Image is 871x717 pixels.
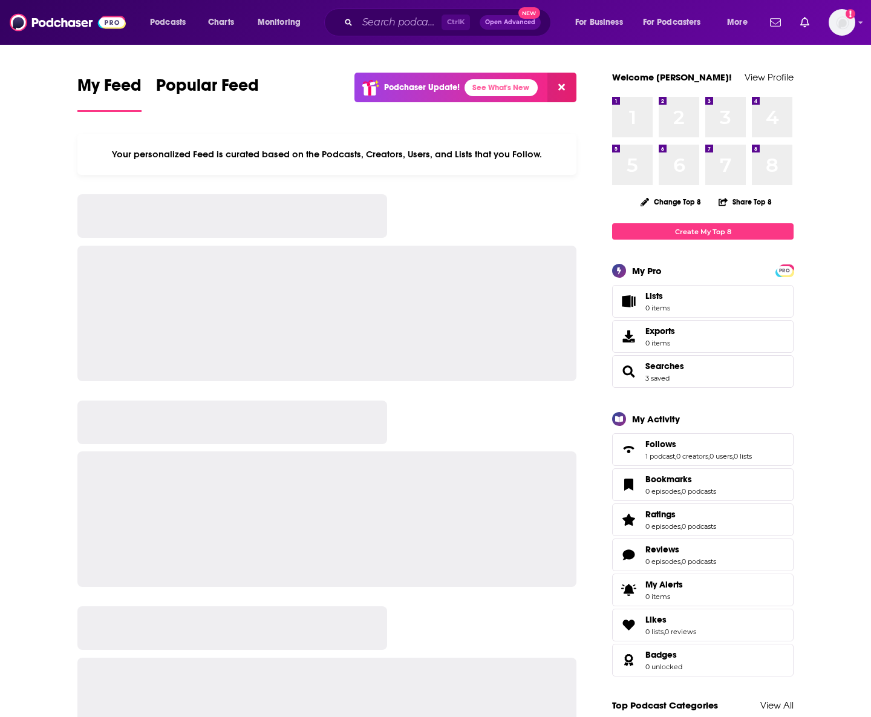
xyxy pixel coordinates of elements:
span: Likes [645,614,667,625]
a: Bookmarks [616,476,641,493]
span: New [518,7,540,19]
p: Podchaser Update! [384,82,460,93]
button: Change Top 8 [633,194,708,209]
span: Exports [645,326,675,336]
span: My Alerts [616,581,641,598]
span: Follows [612,433,794,466]
span: Exports [616,328,641,345]
a: Bookmarks [645,474,716,485]
a: See What's New [465,79,538,96]
img: User Profile [829,9,855,36]
button: Share Top 8 [718,190,772,214]
a: Follows [616,441,641,458]
a: View Profile [745,71,794,83]
span: Bookmarks [612,468,794,501]
span: Reviews [612,539,794,571]
a: My Feed [77,75,142,112]
a: Searches [616,363,641,380]
span: Follows [645,439,676,450]
a: 0 users [710,452,732,460]
span: For Business [575,14,623,31]
button: open menu [142,13,201,32]
a: Likes [616,617,641,634]
button: open menu [567,13,638,32]
span: Searches [612,355,794,388]
span: For Podcasters [643,14,701,31]
a: Create My Top 8 [612,223,794,240]
span: Open Advanced [485,19,535,25]
span: Logged in as evankrask [829,9,855,36]
span: Lists [645,290,670,301]
a: PRO [777,266,792,275]
span: My Alerts [645,579,683,590]
span: Podcasts [150,14,186,31]
a: Ratings [645,509,716,520]
span: My Feed [77,75,142,103]
svg: Add a profile image [846,9,855,19]
div: My Pro [632,265,662,277]
a: Top Podcast Categories [612,699,718,711]
span: PRO [777,266,792,275]
span: , [708,452,710,460]
a: Welcome [PERSON_NAME]! [612,71,732,83]
a: Badges [645,649,682,660]
div: Search podcasts, credits, & more... [336,8,563,36]
a: 0 unlocked [645,663,682,671]
span: Lists [645,290,663,301]
div: My Activity [632,413,680,425]
span: More [727,14,748,31]
span: , [680,522,682,531]
span: , [675,452,676,460]
a: 0 podcasts [682,487,716,496]
span: Reviews [645,544,679,555]
a: Show notifications dropdown [765,12,786,33]
a: Exports [612,320,794,353]
span: 0 items [645,592,683,601]
span: 0 items [645,339,675,347]
a: Reviews [645,544,716,555]
span: 0 items [645,304,670,312]
a: 3 saved [645,374,670,382]
a: View All [760,699,794,711]
span: Monitoring [258,14,301,31]
span: Ctrl K [442,15,470,30]
a: Popular Feed [156,75,259,112]
a: Podchaser - Follow, Share and Rate Podcasts [10,11,126,34]
a: 0 episodes [645,522,680,531]
a: 0 episodes [645,487,680,496]
a: 0 episodes [645,557,680,566]
a: Lists [612,285,794,318]
span: Ratings [612,503,794,536]
span: , [680,557,682,566]
a: 0 lists [734,452,752,460]
a: Ratings [616,511,641,528]
button: open menu [635,13,719,32]
a: Searches [645,361,684,372]
a: Show notifications dropdown [795,12,814,33]
a: 0 creators [676,452,708,460]
input: Search podcasts, credits, & more... [357,13,442,32]
span: Lists [616,293,641,310]
a: Follows [645,439,752,450]
button: open menu [249,13,316,32]
span: , [680,487,682,496]
a: 0 reviews [665,627,696,636]
div: Your personalized Feed is curated based on the Podcasts, Creators, Users, and Lists that you Follow. [77,134,576,175]
button: open menu [719,13,763,32]
a: Reviews [616,546,641,563]
span: Badges [612,644,794,676]
span: , [732,452,734,460]
a: 0 podcasts [682,522,716,531]
span: Bookmarks [645,474,692,485]
a: Badges [616,652,641,669]
span: Popular Feed [156,75,259,103]
span: Badges [645,649,677,660]
a: My Alerts [612,574,794,606]
a: Charts [200,13,241,32]
a: 0 podcasts [682,557,716,566]
a: 0 lists [645,627,664,636]
span: Ratings [645,509,676,520]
